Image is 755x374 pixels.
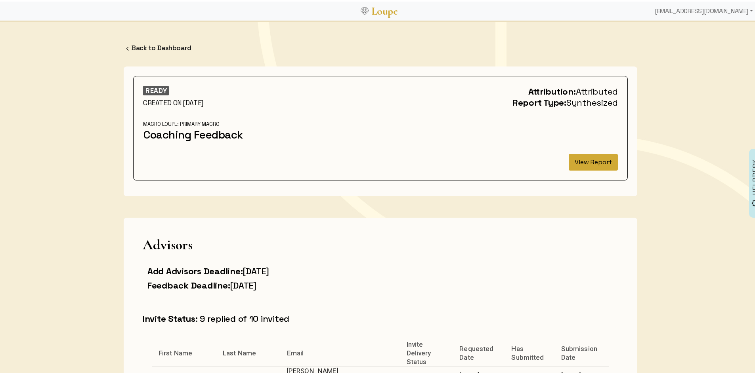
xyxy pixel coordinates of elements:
span: Synthesized [566,95,618,106]
img: FFFF [124,43,132,51]
span: Attribution: [528,84,576,95]
div: Macro Loupe: Primary Macro [143,119,295,126]
th: Submission Date [555,338,609,365]
span: CREATED ON [DATE] [143,97,203,106]
span: Feedback Deadline: [147,278,230,289]
h2: Coaching Feedback [143,126,295,140]
img: Loupe Logo [361,6,369,13]
h1: Advisors [143,235,618,251]
th: Requested Date [453,338,505,365]
th: Has Submitted [505,338,554,365]
span: Report Type: [512,95,566,106]
span: Invite Status [143,311,195,323]
h3: [DATE] [147,278,376,289]
a: Back to Dashboard [132,42,191,51]
th: Email [281,338,400,365]
a: Loupe [369,2,400,17]
div: READY [143,84,169,94]
span: Attributed [576,84,618,95]
button: View Report [569,152,618,169]
th: Invite Delivery Status [400,338,453,365]
span: Add Advisors Deadline: [147,264,243,275]
h3: : 9 replied of 10 invited [143,311,618,323]
h3: [DATE] [147,264,376,275]
th: First Name [152,338,216,365]
th: Last Name [216,338,281,365]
